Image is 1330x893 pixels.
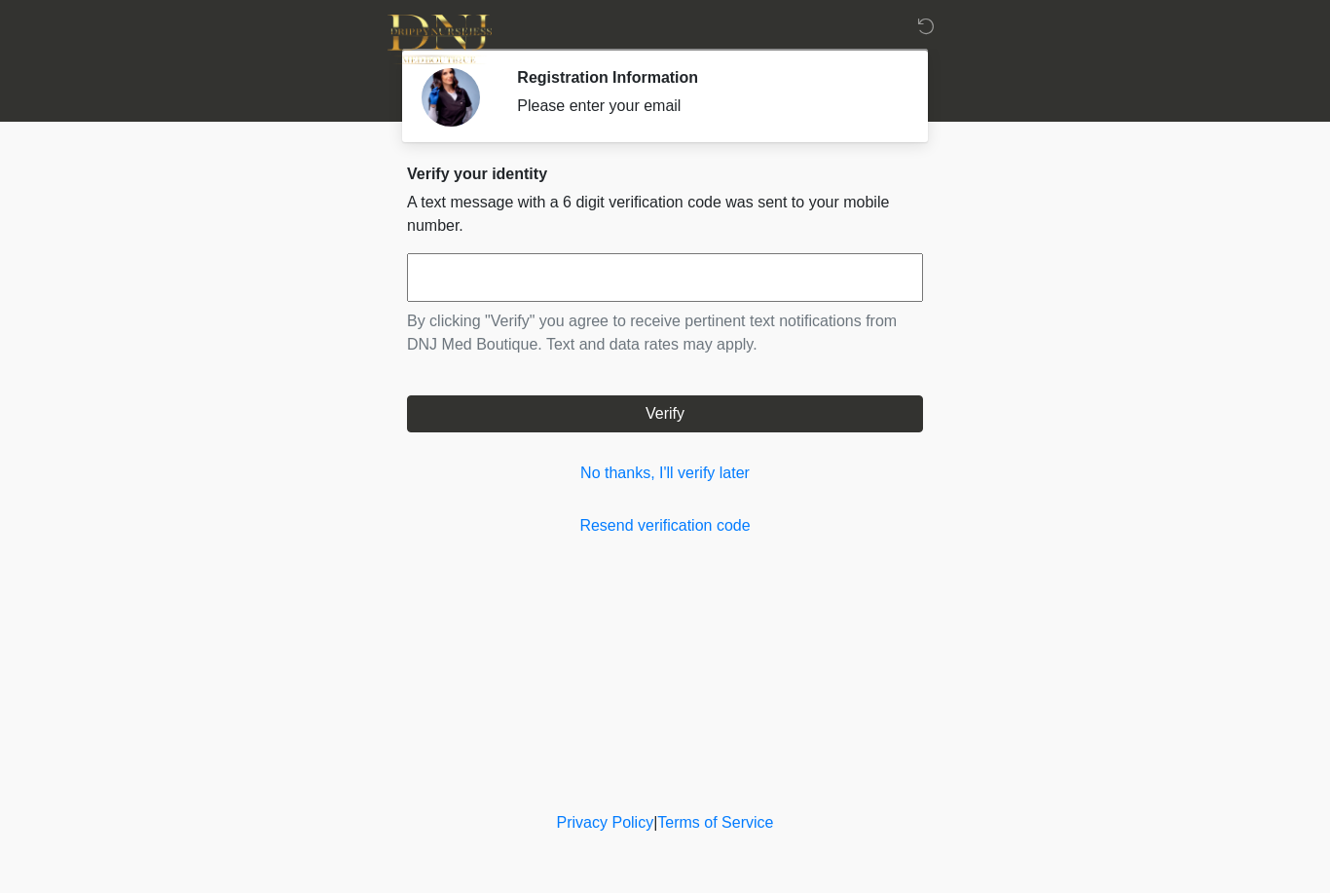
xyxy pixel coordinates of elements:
a: | [653,814,657,831]
a: Resend verification code [407,514,923,538]
a: No thanks, I'll verify later [407,462,923,485]
a: Privacy Policy [557,814,654,831]
button: Verify [407,395,923,432]
img: DNJ Med Boutique Logo [388,15,492,64]
h2: Verify your identity [407,165,923,183]
img: Agent Avatar [422,68,480,127]
div: Please enter your email [517,94,894,118]
p: A text message with a 6 digit verification code was sent to your mobile number. [407,191,923,238]
a: Terms of Service [657,814,773,831]
p: By clicking "Verify" you agree to receive pertinent text notifications from DNJ Med Boutique. Tex... [407,310,923,356]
